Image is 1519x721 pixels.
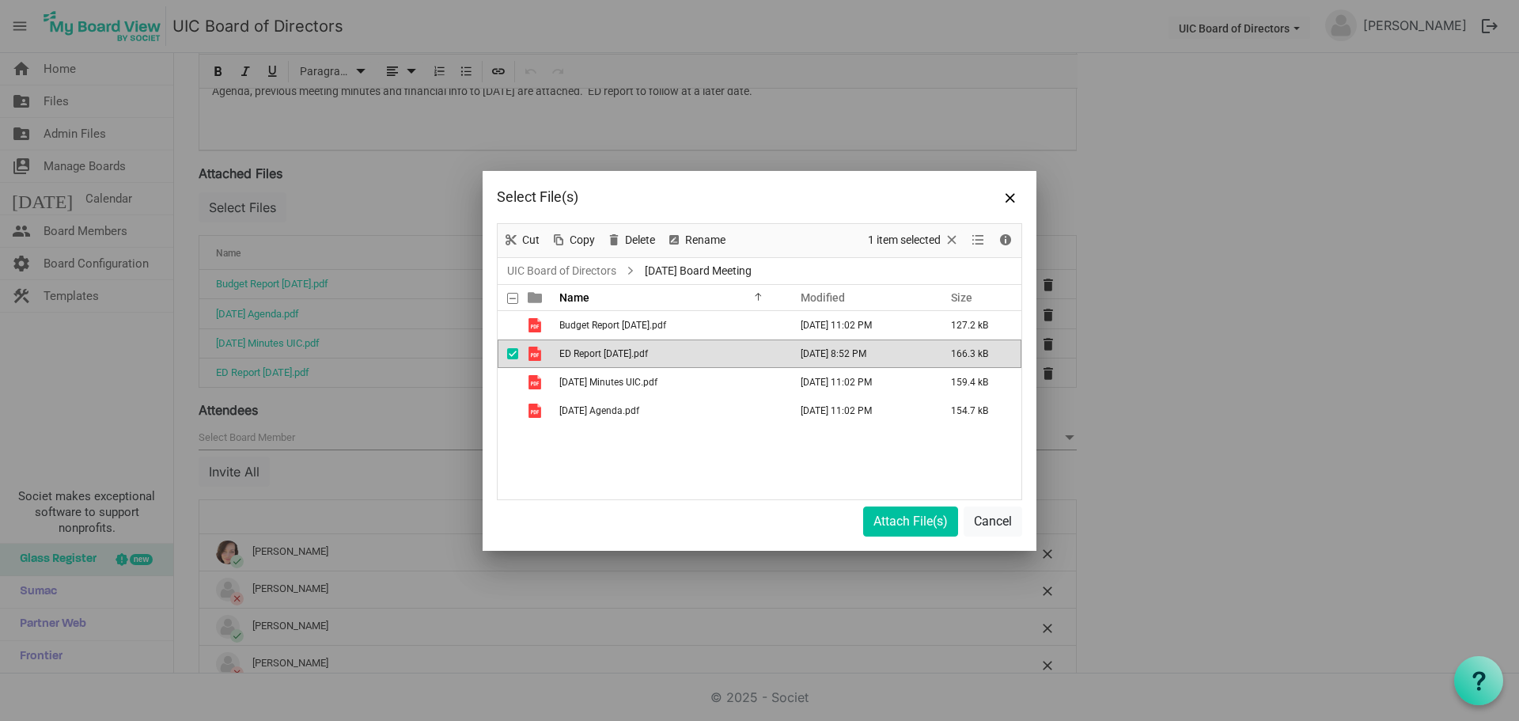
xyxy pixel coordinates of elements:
div: Copy [545,224,600,257]
span: Copy [568,230,597,250]
td: Budget Report August 2025.pdf is template cell column header Name [555,311,784,340]
span: Delete [623,230,657,250]
td: September 10, 2025 11:02 PM column header Modified [784,368,934,397]
button: View dropdownbutton [968,230,987,250]
div: Delete [600,224,661,257]
span: Modified [801,291,845,304]
td: 159.4 kB is template cell column header Size [934,368,1021,397]
span: 1 item selected [866,230,942,250]
div: Clear selection [862,224,965,257]
td: 166.3 kB is template cell column header Size [934,340,1021,368]
td: September 24, 2025 8:52 PM column header Modified [784,340,934,368]
button: Selection [866,230,963,250]
span: Cut [521,230,541,250]
button: Cancel [964,507,1022,537]
div: Cut [498,224,545,257]
span: Budget Report [DATE].pdf [559,320,666,331]
button: Details [995,230,1017,250]
td: September 10, 2025 11:02 PM column header Modified [784,397,934,425]
button: Copy [548,230,598,250]
td: checkbox [498,311,518,340]
a: UIC Board of Directors [504,261,619,281]
span: [DATE] Agenda.pdf [559,405,639,416]
td: is template cell column header type [518,368,555,397]
button: Delete [604,230,658,250]
span: [DATE] Minutes UIC.pdf [559,377,657,388]
button: Attach File(s) [863,507,958,537]
div: Select File(s) [497,185,917,209]
div: View [965,224,992,257]
td: is template cell column header type [518,311,555,340]
span: ED Report [DATE].pdf [559,348,648,359]
button: Close [998,185,1022,209]
span: Rename [684,230,727,250]
td: 154.7 kB is template cell column header Size [934,397,1021,425]
td: September 10, 2025 11:02 PM column header Modified [784,311,934,340]
span: [DATE] Board Meeting [642,261,755,281]
span: Name [559,291,589,304]
button: Cut [501,230,543,250]
td: is template cell column header type [518,340,555,368]
div: Details [992,224,1019,257]
button: Rename [664,230,729,250]
span: Size [951,291,972,304]
td: 127.2 kB is template cell column header Size [934,311,1021,340]
div: Rename [661,224,731,257]
td: checkbox [498,340,518,368]
td: is template cell column header type [518,397,555,425]
td: checkbox [498,397,518,425]
td: ED Report Sept 2025.pdf is template cell column header Name [555,340,784,368]
td: Sept 24 2025 Agenda.pdf is template cell column header Name [555,397,784,425]
td: checkbox [498,368,518,397]
td: June 18 2025 Minutes UIC.pdf is template cell column header Name [555,368,784,397]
